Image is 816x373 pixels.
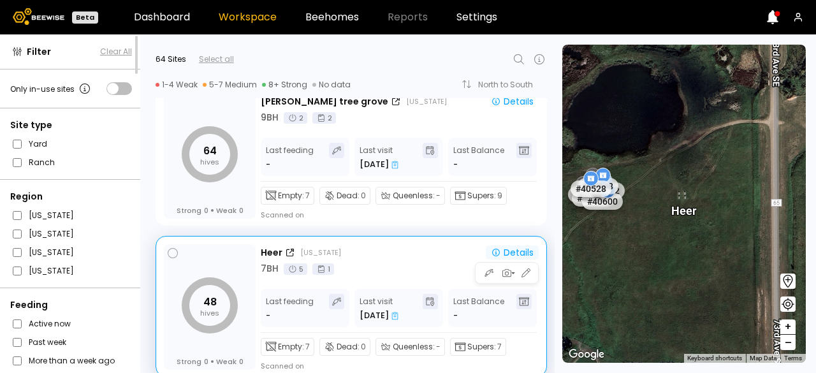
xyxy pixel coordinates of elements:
button: – [780,335,796,350]
div: Strong Weak [177,206,244,215]
span: Filter [27,45,51,59]
div: 1-4 Weak [156,80,198,90]
div: No data [312,80,351,90]
div: Empty: [261,187,314,205]
div: # 40489 [572,189,613,206]
div: Feeding [10,298,132,312]
div: [DATE] [360,309,398,322]
div: Last feeding [266,143,314,171]
div: # 40661 [568,186,609,202]
img: Google [565,346,608,363]
div: [US_STATE] [406,96,447,106]
span: 0 [204,357,208,366]
div: Last visit [360,294,398,322]
span: 0 [239,357,244,366]
div: # 40528 [571,180,611,197]
div: 1 [312,263,334,275]
div: Strong Weak [177,357,244,366]
img: Beewise logo [13,8,64,25]
tspan: 64 [203,143,217,158]
div: 5-7 Medium [203,80,257,90]
div: North to South [478,81,542,89]
a: Open this area in Google Maps (opens a new window) [565,346,608,363]
span: - [436,341,441,353]
div: 9 BH [261,111,279,124]
div: Last visit [360,143,398,171]
span: 0 [361,190,366,201]
div: Heer [261,246,282,260]
tspan: hives [200,157,219,167]
span: 0 [239,206,244,215]
span: 7 [497,341,502,353]
div: Details [491,247,534,258]
span: 0 [361,341,366,353]
div: - [266,158,272,171]
div: Scanned on [261,210,304,220]
tspan: 48 [203,295,217,309]
label: Yard [29,137,47,150]
a: Terms (opens in new tab) [784,355,802,362]
div: Dead: [319,187,370,205]
span: 0 [204,206,208,215]
label: [US_STATE] [29,227,74,240]
button: + [780,319,796,335]
div: Beta [72,11,98,24]
div: Heer [671,191,697,217]
div: 2 [284,112,307,124]
div: Supers: [450,338,506,356]
label: [US_STATE] [29,245,74,259]
label: [US_STATE] [29,264,74,277]
button: Keyboard shortcuts [687,354,742,363]
div: Region [10,190,132,203]
div: Site type [10,119,132,132]
div: [PERSON_NAME] tree grove [261,95,388,108]
div: Queenless: [375,338,445,356]
div: [US_STATE] [300,247,341,258]
div: Details [491,96,534,107]
div: Last Balance [453,294,504,322]
div: 8+ Strong [262,80,307,90]
span: 7 [305,190,310,201]
div: Empty: [261,338,314,356]
label: Ranch [29,156,55,169]
div: # 40600 [582,193,623,209]
tspan: hives [200,308,219,318]
div: 2 [312,112,336,124]
div: Scanned on [261,361,304,371]
div: Select all [199,54,234,65]
div: Last feeding [266,294,314,322]
label: More than a week ago [29,354,115,367]
span: Reports [388,12,428,22]
span: - [453,158,458,171]
a: Dashboard [134,12,190,22]
span: + [784,319,792,335]
label: Active now [29,317,71,330]
label: [US_STATE] [29,208,74,222]
span: – [785,335,792,351]
label: Past week [29,335,66,349]
div: 64 Sites [156,54,186,65]
button: Details [486,94,539,108]
span: - [453,309,458,322]
div: Last Balance [453,143,504,171]
a: Workspace [219,12,277,22]
div: Only in-use sites [10,81,92,96]
div: Dead: [319,338,370,356]
a: Settings [456,12,497,22]
button: Details [486,245,539,260]
div: - [266,309,272,322]
button: Map Data [750,354,776,363]
div: [DATE] [360,158,398,171]
div: 7 BH [261,262,279,275]
span: 9 [497,190,502,201]
div: 5 [284,263,307,275]
button: Clear All [100,46,132,57]
div: Queenless: [375,187,445,205]
span: 7 [305,341,310,353]
div: Supers: [450,187,507,205]
a: Beehomes [305,12,359,22]
span: - [436,190,441,201]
